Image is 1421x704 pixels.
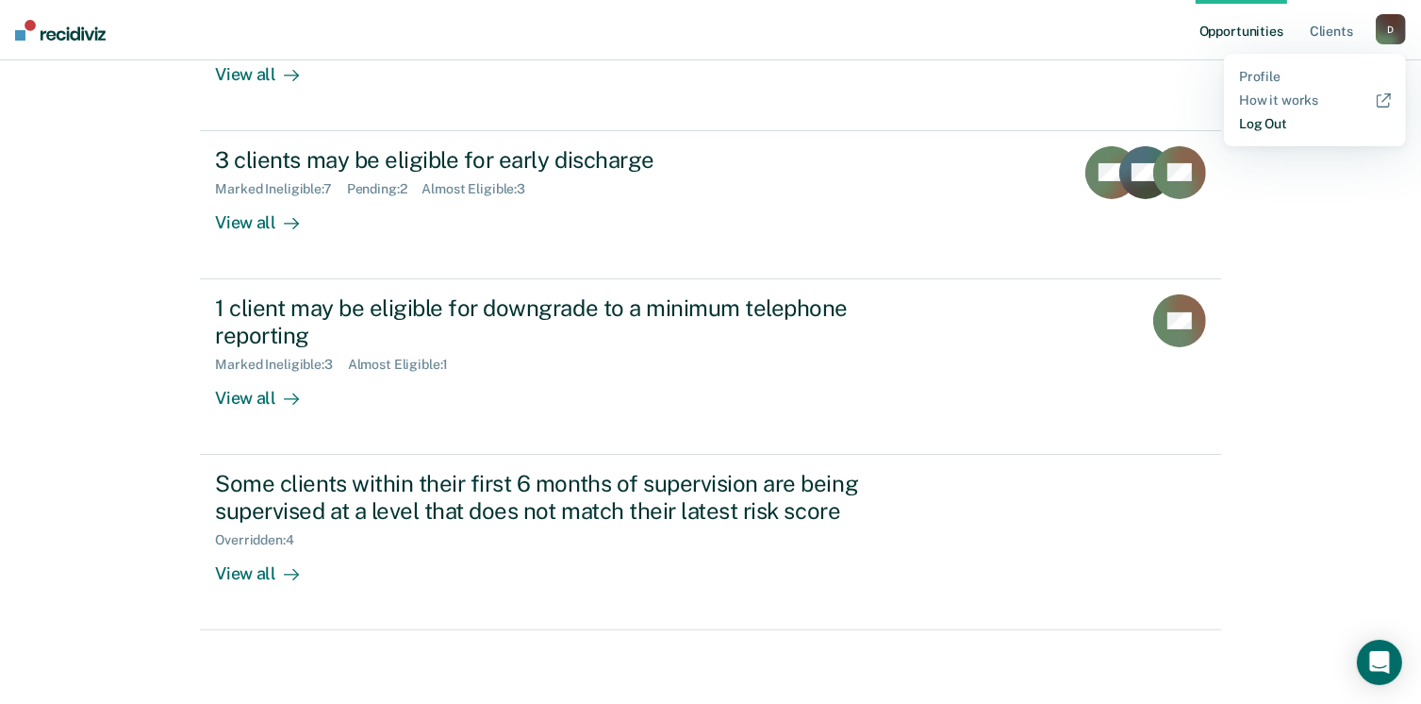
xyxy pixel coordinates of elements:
[215,372,321,409] div: View all
[1376,14,1406,44] button: D
[215,532,308,548] div: Overridden : 4
[215,146,877,174] div: 3 clients may be eligible for early discharge
[215,196,321,233] div: View all
[1239,69,1391,85] a: Profile
[15,20,106,41] img: Recidiviz
[215,547,321,584] div: View all
[1239,92,1391,109] a: How it works
[1239,116,1391,132] a: Log Out
[215,181,346,197] div: Marked Ineligible : 7
[422,181,541,197] div: Almost Eligible : 3
[348,357,464,373] div: Almost Eligible : 1
[215,470,877,525] div: Some clients within their first 6 months of supervision are being supervised at a level that does...
[200,455,1220,630] a: Some clients within their first 6 months of supervision are being supervised at a level that does...
[200,131,1220,279] a: 3 clients may be eligible for early dischargeMarked Ineligible:7Pending:2Almost Eligible:3View all
[215,48,321,85] div: View all
[347,181,422,197] div: Pending : 2
[1357,640,1402,685] div: Open Intercom Messenger
[215,294,877,349] div: 1 client may be eligible for downgrade to a minimum telephone reporting
[215,357,347,373] div: Marked Ineligible : 3
[200,279,1220,455] a: 1 client may be eligible for downgrade to a minimum telephone reportingMarked Ineligible:3Almost ...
